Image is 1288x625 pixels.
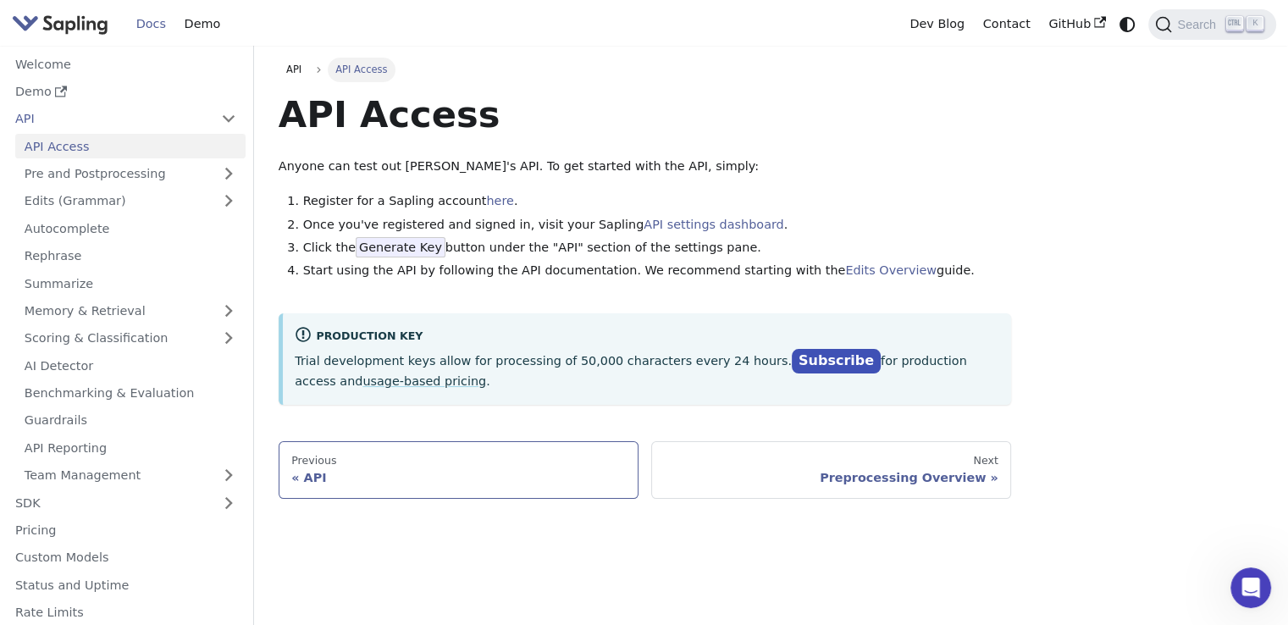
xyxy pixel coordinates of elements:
h1: API Access [279,91,1011,137]
a: Edits (Grammar) [15,189,246,213]
button: Collapse sidebar category 'API' [212,107,246,131]
a: Demo [6,80,246,104]
a: Demo [175,11,229,37]
p: Trial development keys allow for processing of 50,000 characters every 24 hours. for production a... [295,350,999,392]
button: Expand sidebar category 'SDK' [212,490,246,515]
a: Docs [127,11,175,37]
a: Dev Blog [900,11,973,37]
span: API Access [328,58,395,81]
a: PreviousAPI [279,441,638,499]
a: Rephrase [15,244,246,268]
a: API settings dashboard [644,218,783,231]
p: Anyone can test out [PERSON_NAME]'s API. To get started with the API, simply: [279,157,1011,177]
a: Guardrails [15,408,246,433]
a: Sapling.ai [12,12,114,36]
nav: Docs pages [279,441,1011,499]
nav: Breadcrumbs [279,58,1011,81]
button: Search (Ctrl+K) [1148,9,1275,40]
li: Register for a Sapling account . [303,191,1012,212]
li: Once you've registered and signed in, visit your Sapling . [303,215,1012,235]
iframe: Intercom live chat [1230,567,1271,608]
a: GitHub [1039,11,1114,37]
a: AI Detector [15,353,246,378]
a: SDK [6,490,212,515]
a: Welcome [6,52,246,76]
span: API [286,64,301,75]
a: Contact [974,11,1040,37]
a: API Access [15,134,246,158]
a: Team Management [15,463,246,488]
a: Scoring & Classification [15,326,246,351]
kbd: K [1247,16,1263,31]
span: Search [1172,18,1226,31]
a: Summarize [15,271,246,296]
span: Generate Key [356,237,445,257]
li: Click the button under the "API" section of the settings pane. [303,238,1012,258]
a: Status and Uptime [6,572,246,597]
a: Autocomplete [15,216,246,241]
li: Start using the API by following the API documentation. We recommend starting with the guide. [303,261,1012,281]
a: Memory & Retrieval [15,299,246,324]
a: API Reporting [15,435,246,460]
a: NextPreprocessing Overview [651,441,1011,499]
button: Switch between dark and light mode (currently system mode) [1115,12,1140,36]
a: here [486,194,513,207]
a: Edits Overview [845,263,937,277]
div: Production Key [295,326,999,346]
a: Subscribe [792,349,881,373]
a: Pre and Postprocessing [15,162,246,186]
a: API [6,107,212,131]
div: API [291,470,626,485]
a: Custom Models [6,545,246,570]
div: Next [664,454,998,467]
div: Previous [291,454,626,467]
div: Preprocessing Overview [664,470,998,485]
img: Sapling.ai [12,12,108,36]
a: usage-based pricing [362,374,486,388]
a: Pricing [6,518,246,543]
a: Benchmarking & Evaluation [15,381,246,406]
a: Rate Limits [6,600,246,625]
a: API [279,58,310,81]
